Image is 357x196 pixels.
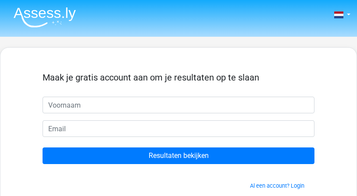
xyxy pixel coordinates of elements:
img: Assessly [14,7,76,28]
input: Voornaam [43,97,314,113]
a: Al een account? Login [250,182,304,189]
h5: Maak je gratis account aan om je resultaten op te slaan [43,72,314,83]
input: Resultaten bekijken [43,147,314,164]
input: Email [43,120,314,137]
